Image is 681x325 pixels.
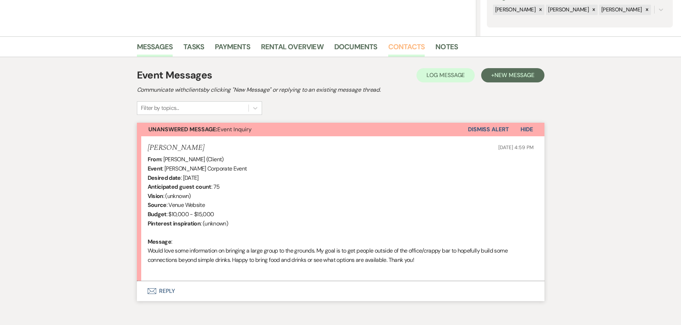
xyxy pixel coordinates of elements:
span: Hide [520,126,533,133]
b: Vision [148,192,163,200]
b: Anticipated guest count [148,183,211,191]
b: Pinterest inspiration [148,220,201,227]
a: Contacts [388,41,425,57]
a: Tasks [183,41,204,57]
b: Message [148,238,172,245]
a: Notes [435,41,458,57]
div: Filter by topics... [141,104,179,112]
a: Messages [137,41,173,57]
strong: Unanswered Message: [148,126,217,133]
button: Reply [137,281,544,301]
h1: Event Messages [137,68,212,83]
button: Dismiss Alert [468,123,509,136]
h2: Communicate with clients by clicking "New Message" or replying to an existing message thread. [137,86,544,94]
a: Documents [334,41,377,57]
b: Source [148,201,167,209]
div: [PERSON_NAME] [546,5,590,15]
span: Log Message [426,71,465,79]
div: [PERSON_NAME] [599,5,643,15]
b: Budget [148,210,167,218]
b: Event [148,165,163,172]
span: [DATE] 4:59 PM [498,144,533,151]
div: [PERSON_NAME] [493,5,537,15]
b: From [148,156,161,163]
div: : [PERSON_NAME] (Client) : [PERSON_NAME] Corporate Event : [DATE] : 75 : (unknown) : Venue Websit... [148,155,534,274]
button: +New Message [481,68,544,82]
a: Rental Overview [261,41,324,57]
span: New Message [494,71,534,79]
a: Payments [215,41,250,57]
span: Event Inquiry [148,126,252,133]
button: Hide [509,123,544,136]
b: Desired date [148,174,181,182]
h5: [PERSON_NAME] [148,143,204,152]
button: Log Message [416,68,475,82]
button: Unanswered Message:Event Inquiry [137,123,468,136]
